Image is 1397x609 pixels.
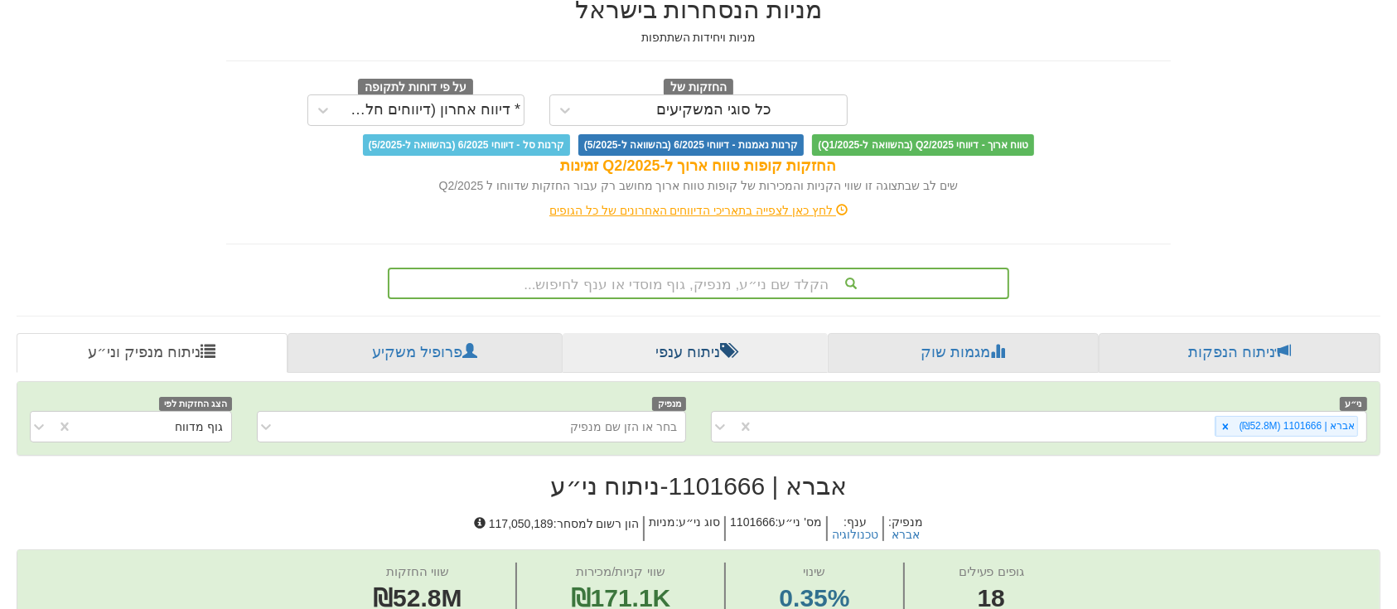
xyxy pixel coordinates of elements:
[226,31,1171,44] h5: מניות ויחידות השתתפות
[389,269,1008,297] div: הקלד שם ני״ע, מנפיק, גוף מוסדי או ענף לחיפוש...
[1099,333,1380,373] a: ניתוח הנפקות
[17,472,1380,500] h2: אברא | 1101666 - ניתוח ני״ע
[828,333,1100,373] a: מגמות שוק
[570,418,677,435] div: בחר או הזן שם מנפיק
[832,529,878,541] button: טכנולוגיה
[652,397,686,411] span: מנפיק
[656,102,771,118] div: כל סוגי המשקיעים
[342,102,521,118] div: * דיווח אחרון (דיווחים חלקיים)
[576,564,665,578] span: שווי קניות/מכירות
[643,516,724,542] h5: סוג ני״ע : מניות
[470,516,643,542] h5: הון רשום למסחר : 117,050,189
[214,202,1183,219] div: לחץ כאן לצפייה בתאריכי הדיווחים האחרונים של כל הגופים
[226,177,1171,194] div: שים לב שבתצוגה זו שווי הקניות והמכירות של קופות טווח ארוך מחושב רק עבור החזקות שדווחו ל Q2/2025
[17,333,288,373] a: ניתוח מנפיק וני״ע
[959,564,1024,578] span: גופים פעילים
[159,397,232,411] span: הצג החזקות לפי
[288,333,563,373] a: פרופיל משקיע
[563,333,828,373] a: ניתוח ענפי
[363,134,570,156] span: קרנות סל - דיווחי 6/2025 (בהשוואה ל-5/2025)
[664,79,733,97] span: החזקות של
[826,516,882,542] h5: ענף :
[226,156,1171,177] div: החזקות קופות טווח ארוך ל-Q2/2025 זמינות
[175,418,223,435] div: גוף מדווח
[804,564,826,578] span: שינוי
[578,134,804,156] span: קרנות נאמנות - דיווחי 6/2025 (בהשוואה ל-5/2025)
[812,134,1034,156] span: טווח ארוך - דיווחי Q2/2025 (בהשוואה ל-Q1/2025)
[1235,417,1357,436] div: אברא | 1101666 (₪52.8M)
[882,516,927,542] h5: מנפיק :
[892,529,920,541] button: אברא
[358,79,473,97] span: על פי דוחות לתקופה
[1340,397,1367,411] span: ני״ע
[724,516,826,542] h5: מס' ני״ע : 1101666
[386,564,449,578] span: שווי החזקות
